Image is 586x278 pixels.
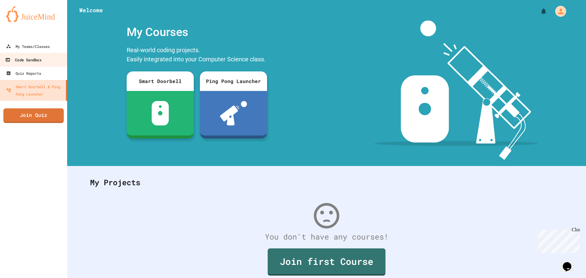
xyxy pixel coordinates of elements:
[374,20,538,160] img: banner-image-my-projects.png
[268,248,385,276] a: Join first Course
[3,108,64,123] a: Join Quiz
[152,101,169,125] img: sdb-white.svg
[2,2,42,39] div: Chat with us now!Close
[220,101,247,125] img: ppl-with-ball.png
[535,227,580,253] iframe: chat widget
[6,83,63,98] div: Smart Doorbell & Ping Pong Launcher
[549,4,568,18] div: My Account
[6,6,61,22] img: logo-orange.svg
[124,20,270,44] div: My Courses
[84,171,569,194] div: My Projects
[529,6,549,16] div: My Notifications
[84,231,569,243] div: You don't have any courses!
[6,43,50,50] div: My Teams/Classes
[124,44,270,67] div: Real-world coding projects. Easily integrated into your Computer Science class.
[200,71,267,91] div: Ping Pong Launcher
[6,70,41,77] div: Quiz Reports
[5,56,41,64] div: Code Sandbox
[127,71,194,91] div: Smart Doorbell
[560,254,580,272] iframe: chat widget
